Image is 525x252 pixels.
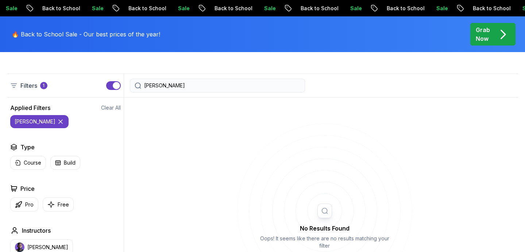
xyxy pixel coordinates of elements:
[294,5,344,12] p: Back to School
[257,235,392,249] p: Oops! It seems like there are no results matching your filter
[58,201,69,208] p: Free
[15,243,24,252] img: instructor img
[20,184,35,193] h2: Price
[50,156,80,170] button: Build
[144,82,300,89] input: Search Java, React, Spring boot ...
[344,5,367,12] p: Sale
[10,197,38,212] button: Pro
[24,159,41,166] p: Course
[36,5,86,12] p: Back to School
[43,83,45,88] p: 1
[20,81,37,90] p: Filters
[27,244,68,251] p: [PERSON_NAME]
[15,118,55,125] p: [PERSON_NAME]
[10,156,46,170] button: Course
[258,5,281,12] p: Sale
[122,5,172,12] p: Back to School
[172,5,195,12] p: Sale
[20,143,35,151] h2: Type
[86,5,109,12] p: Sale
[10,115,69,128] button: [PERSON_NAME]
[208,5,258,12] p: Back to School
[10,103,50,112] h2: Applied Filters
[476,25,490,43] p: Grab Now
[22,226,51,235] h2: Instructors
[25,201,34,208] p: Pro
[12,30,160,39] p: 🔥 Back to School Sale - Our best prices of the year!
[64,159,76,166] p: Build
[430,5,453,12] p: Sale
[43,197,74,212] button: Free
[467,5,516,12] p: Back to School
[381,5,430,12] p: Back to School
[257,224,392,233] h2: No Results Found
[101,104,121,111] button: Clear All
